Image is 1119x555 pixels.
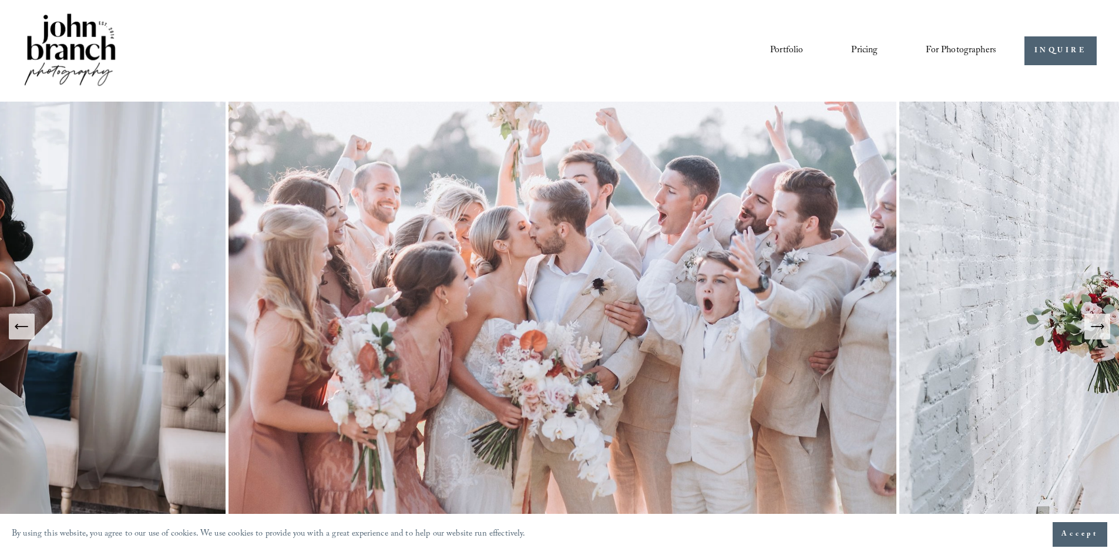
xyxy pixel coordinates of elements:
[1053,522,1107,547] button: Accept
[22,11,117,90] img: John Branch IV Photography
[226,102,899,551] img: A wedding party celebrating outdoors, featuring a bride and groom kissing amidst cheering bridesm...
[1024,36,1097,65] a: INQUIRE
[9,314,35,339] button: Previous Slide
[926,42,996,60] span: For Photographers
[12,526,526,543] p: By using this website, you agree to our use of cookies. We use cookies to provide you with a grea...
[770,41,803,60] a: Portfolio
[1061,529,1098,540] span: Accept
[851,41,878,60] a: Pricing
[1084,314,1110,339] button: Next Slide
[926,41,996,60] a: folder dropdown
